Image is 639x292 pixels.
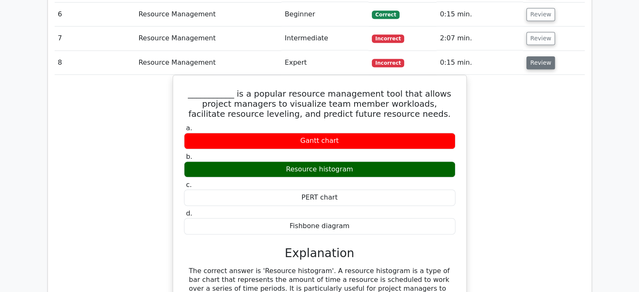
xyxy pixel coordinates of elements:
h3: Explanation [189,246,450,260]
button: Review [526,32,555,45]
td: Resource Management [135,26,281,50]
td: 0:15 min. [437,51,523,75]
td: 7 [55,26,135,50]
div: Gantt chart [184,133,455,149]
td: 0:15 min. [437,3,523,26]
td: Intermediate [281,26,369,50]
span: d. [186,209,192,217]
td: 8 [55,51,135,75]
span: Correct [372,11,399,19]
span: a. [186,124,192,132]
td: 6 [55,3,135,26]
td: Resource Management [135,51,281,75]
h5: ___________ is a popular resource management tool that allows project managers to visualize team ... [183,89,456,119]
button: Review [526,56,555,69]
span: b. [186,153,192,160]
div: PERT chart [184,189,455,206]
span: Incorrect [372,59,404,67]
button: Review [526,8,555,21]
div: Resource histogram [184,161,455,178]
span: c. [186,181,192,189]
span: Incorrect [372,34,404,43]
div: Fishbone diagram [184,218,455,234]
td: Resource Management [135,3,281,26]
td: Beginner [281,3,369,26]
td: Expert [281,51,369,75]
td: 2:07 min. [437,26,523,50]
